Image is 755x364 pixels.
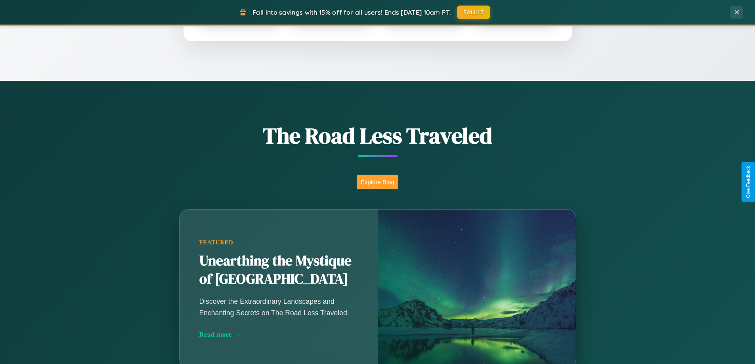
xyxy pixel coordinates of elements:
div: Featured [199,239,358,246]
div: Give Feedback [745,166,751,198]
button: FALL15 [457,6,490,19]
button: Explore Blog [357,175,398,189]
p: Discover the Extraordinary Landscapes and Enchanting Secrets on The Road Less Traveled. [199,296,358,318]
div: Read more → [199,330,358,339]
h1: The Road Less Traveled [140,120,615,151]
span: Fall into savings with 15% off for all users! Ends [DATE] 10am PT. [252,8,451,16]
h2: Unearthing the Mystique of [GEOGRAPHIC_DATA] [199,252,358,288]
